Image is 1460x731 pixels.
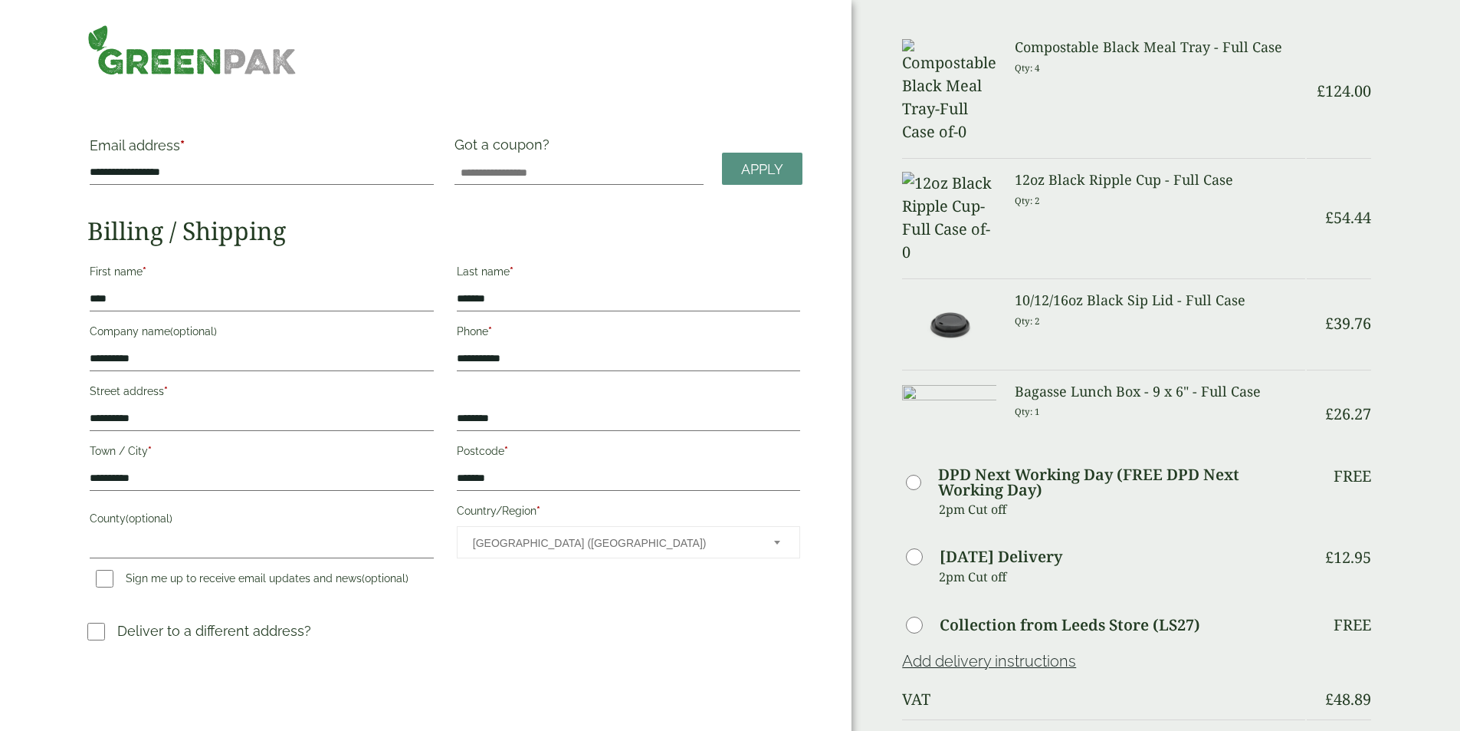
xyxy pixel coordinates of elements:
label: Street address [90,380,433,407]
h3: 12oz Black Ripple Cup - Full Case [1015,172,1305,189]
label: County [90,508,433,534]
small: Qty: 4 [1015,62,1040,74]
abbr: required [164,385,168,397]
small: Qty: 2 [1015,315,1040,327]
p: Deliver to a different address? [117,621,311,641]
bdi: 48.89 [1325,689,1371,710]
bdi: 54.44 [1325,207,1371,228]
bdi: 12.95 [1325,547,1371,568]
span: Apply [741,161,783,178]
bdi: 26.27 [1325,403,1371,424]
label: Sign me up to receive email updates and news [90,572,415,589]
label: Got a coupon? [454,137,556,160]
abbr: required [143,265,146,278]
span: £ [1325,689,1334,710]
label: [DATE] Delivery [940,549,1062,565]
span: £ [1325,403,1334,424]
span: £ [1325,547,1334,568]
p: 2pm Cut off [939,498,1304,521]
label: Email address [90,139,433,160]
bdi: 39.76 [1325,313,1371,334]
label: Country/Region [457,500,800,526]
p: Free [1334,616,1371,634]
span: (optional) [362,572,408,584]
p: Free [1334,467,1371,486]
span: (optional) [126,512,172,525]
label: Town / City [90,440,433,466]
label: DPD Next Working Day (FREE DPD Next Working Day) [938,467,1305,498]
label: Last name [457,261,800,287]
p: 2pm Cut off [939,565,1304,588]
h3: 10/12/16oz Black Sip Lid - Full Case [1015,292,1305,309]
span: £ [1325,313,1334,334]
label: First name [90,261,433,287]
input: Sign me up to receive email updates and news(optional) [96,570,113,588]
img: Compostable Black Meal Tray-Full Case of-0 [902,39,996,143]
h2: Billing / Shipping [87,216,802,245]
abbr: required [510,265,513,278]
abbr: required [488,325,492,338]
a: Add delivery instructions [902,652,1076,670]
span: £ [1325,207,1334,228]
label: Phone [457,321,800,347]
small: Qty: 2 [1015,195,1040,206]
abbr: required [148,445,152,457]
img: 12oz Black Ripple Cup-Full Case of-0 [902,172,996,264]
abbr: required [180,137,185,153]
abbr: required [536,505,540,517]
img: GreenPak Supplies [87,25,297,75]
span: Country/Region [457,526,800,558]
h3: Compostable Black Meal Tray - Full Case [1015,39,1305,56]
abbr: required [504,445,508,457]
a: Apply [722,153,802,186]
th: VAT [902,681,1304,718]
span: (optional) [170,325,217,338]
small: Qty: 1 [1015,406,1040,417]
label: Postcode [457,440,800,466]
span: United Kingdom (UK) [473,527,753,559]
span: £ [1317,81,1325,101]
label: Collection from Leeds Store (LS27) [940,617,1200,633]
h3: Bagasse Lunch Box - 9 x 6" - Full Case [1015,384,1305,400]
bdi: 124.00 [1317,81,1371,101]
label: Company name [90,321,433,347]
